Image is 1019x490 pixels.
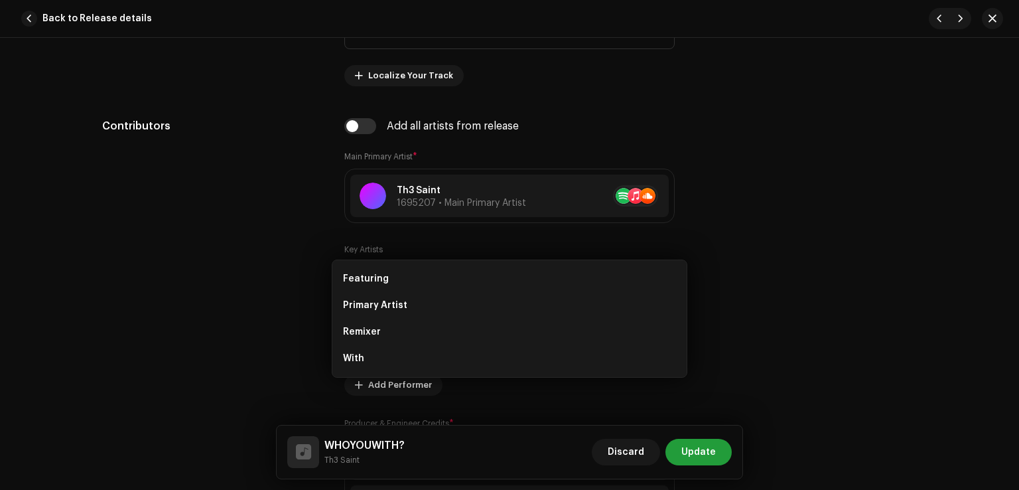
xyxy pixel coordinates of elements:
[343,299,407,312] span: Primary Artist
[343,352,364,365] span: With
[338,292,681,319] li: Primary Artist
[343,272,389,286] span: Featuring
[338,266,681,292] li: Featuring
[332,260,687,377] ul: Option List
[343,325,381,339] span: Remixer
[338,345,681,372] li: With
[338,319,681,345] li: Remixer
